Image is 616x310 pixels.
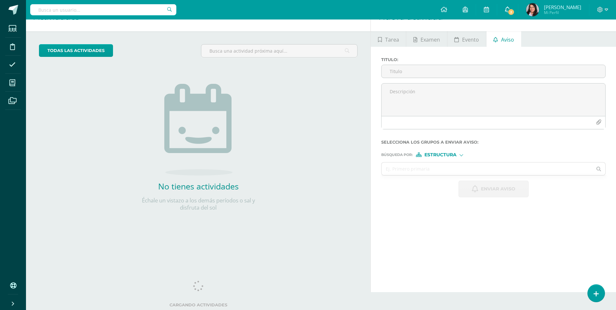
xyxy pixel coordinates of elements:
a: Tarea [371,31,406,47]
span: Evento [462,32,479,47]
input: Ej. Primero primaria [382,162,592,175]
button: Enviar aviso [459,181,529,197]
p: Échale un vistazo a los demás períodos o sal y disfruta del sol [133,197,263,211]
h2: No tienes actividades [133,181,263,192]
span: Búsqueda por : [381,153,413,157]
span: 2 [508,8,515,16]
a: Aviso [486,31,521,47]
span: Aviso [501,32,514,47]
label: Cargando actividades [39,303,358,307]
label: Titulo : [381,57,606,62]
input: Titulo [382,65,605,78]
span: [PERSON_NAME] [544,4,581,10]
span: Estructura [424,153,457,157]
label: Selecciona los grupos a enviar aviso : [381,140,606,145]
span: Mi Perfil [544,10,581,15]
div: [object Object] [416,152,465,157]
span: Examen [421,32,440,47]
img: no_activities.png [164,84,233,175]
a: Evento [447,31,486,47]
a: Examen [406,31,447,47]
a: todas las Actividades [39,44,113,57]
input: Busca una actividad próxima aquí... [201,45,358,57]
span: Tarea [385,32,399,47]
span: Enviar aviso [481,181,515,197]
input: Busca un usuario... [30,4,176,15]
img: c13c807260b80c66525ee0a64c8e0972.png [526,3,539,16]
